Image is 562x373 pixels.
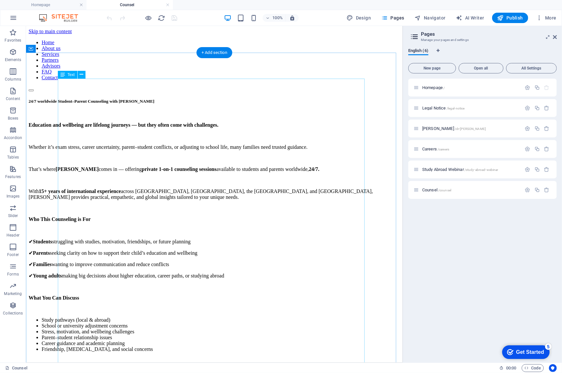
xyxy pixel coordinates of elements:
div: Remove [544,187,550,193]
button: All Settings [506,63,557,73]
div: Study Abroad Webinar/study-abroad-webinar [420,167,522,172]
p: Columns [5,77,21,82]
div: Duplicate [534,85,540,90]
div: Duplicate [534,187,540,193]
span: Click to open page [422,126,486,131]
button: Open all [459,63,503,73]
p: Elements [5,57,21,62]
span: : [511,366,512,370]
p: Header [7,233,20,238]
a: Skip to main content [3,3,46,8]
div: Legal Notice/legal-notice [420,106,522,110]
a: Click to cancel selection. Double-click to open Pages [5,364,27,372]
p: Images [7,194,20,199]
p: Slider [8,213,18,218]
div: Settings [525,85,530,90]
div: Homepage/ [420,85,522,90]
div: Duplicate [534,126,540,131]
button: Usercentrics [549,364,557,372]
div: Design (Ctrl+Alt+Y) [344,13,374,23]
span: Design [347,15,371,21]
h4: Counsel [86,1,173,8]
button: Pages [379,13,407,23]
span: English (6) [408,47,428,56]
button: Design [344,13,374,23]
div: Remove [544,126,550,131]
p: Content [6,96,20,101]
button: reload [158,14,165,22]
div: Get Started 5 items remaining, 0% complete [5,3,53,17]
div: Remove [544,146,550,152]
span: Click to open page [422,106,464,110]
span: Text [68,73,75,77]
span: Click to open page [422,187,451,192]
div: Remove [544,105,550,111]
div: Settings [525,187,530,193]
span: Click to open page [422,85,445,90]
div: Duplicate [534,146,540,152]
div: Duplicate [534,105,540,111]
div: Settings [525,146,530,152]
span: Navigator [415,15,446,21]
span: Publish [497,15,523,21]
p: Marketing [4,291,22,296]
span: New page [411,66,453,70]
h3: Manage your pages and settings [421,37,544,43]
p: Footer [7,252,19,257]
button: AI Writer [453,13,487,23]
div: Settings [525,167,530,172]
h2: Pages [421,31,557,37]
div: Get Started [19,7,47,13]
span: /careers [438,148,449,151]
span: Click to open page [422,147,449,151]
p: Collections [3,311,23,316]
div: + Add section [196,47,232,58]
div: Remove [544,167,550,172]
button: Publish [492,13,528,23]
p: Favorites [5,38,21,43]
div: Careers/careers [420,147,522,151]
p: Forms [7,272,19,277]
span: /dr-[PERSON_NAME] [455,127,486,131]
span: Click to open page [422,167,498,172]
span: Code [525,364,541,372]
div: The startpage cannot be deleted [544,85,550,90]
button: Navigator [412,13,448,23]
span: / [443,86,445,90]
span: /legal-notice [447,107,465,110]
p: Boxes [8,116,19,121]
div: 5 [48,1,55,8]
div: Duplicate [534,167,540,172]
h6: 100% [272,14,283,22]
button: 100% [263,14,286,22]
span: /counsel [438,188,451,192]
p: Features [5,174,21,179]
div: [PERSON_NAME]/dr-[PERSON_NAME] [420,126,522,131]
span: /study-abroad-webinar [464,168,498,172]
span: All Settings [509,66,554,70]
i: Reload page [158,14,165,22]
button: Code [522,364,544,372]
p: Tables [7,155,19,160]
span: More [536,15,556,21]
div: Language Tabs [408,48,557,60]
button: New page [408,63,456,73]
div: Counsel/counsel [420,188,522,192]
h6: Session time [499,364,516,372]
i: On resize automatically adjust zoom level to fit chosen device. [289,15,295,21]
span: AI Writer [456,15,484,21]
p: Accordion [4,135,22,140]
button: Click here to leave preview mode and continue editing [145,14,152,22]
div: Settings [525,105,530,111]
span: Open all [462,66,501,70]
button: More [533,13,559,23]
span: 00 00 [506,364,516,372]
img: Editor Logo [37,14,86,22]
span: Pages [381,15,404,21]
div: Settings [525,126,530,131]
